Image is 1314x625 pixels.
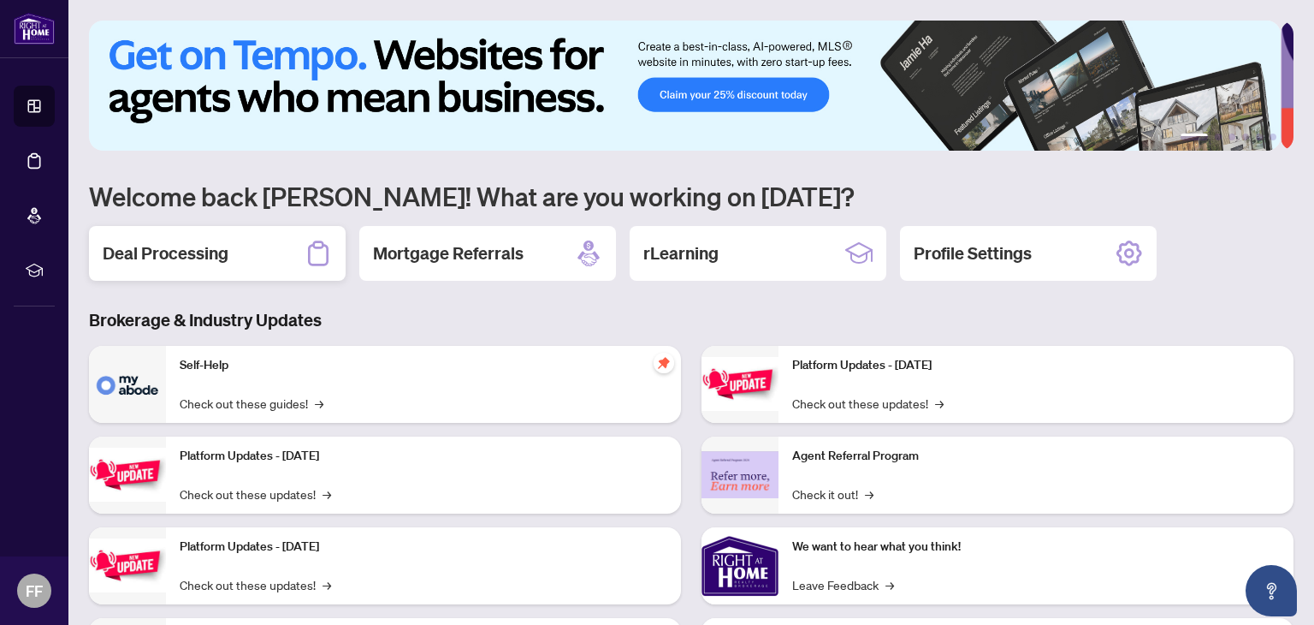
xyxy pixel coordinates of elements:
span: → [323,485,331,503]
img: Platform Updates - September 16, 2025 [89,448,166,502]
a: Check out these guides!→ [180,394,323,413]
span: → [323,575,331,594]
h2: rLearning [643,241,719,265]
p: Agent Referral Program [792,447,1280,466]
h3: Brokerage & Industry Updates [89,308,1293,332]
p: Self-Help [180,356,667,375]
a: Leave Feedback→ [792,575,894,594]
h2: Mortgage Referrals [373,241,524,265]
a: Check it out!→ [792,485,873,503]
img: Agent Referral Program [701,451,778,498]
button: 2 [1215,134,1222,140]
img: We want to hear what you think! [701,527,778,604]
span: → [885,575,894,594]
img: Platform Updates - June 23, 2025 [701,357,778,411]
span: FF [26,579,43,603]
span: → [865,485,873,503]
p: We want to hear what you think! [792,538,1280,557]
span: pushpin [654,353,674,373]
img: Platform Updates - July 21, 2025 [89,539,166,592]
button: Open asap [1246,565,1297,616]
span: → [935,394,944,413]
img: Slide 0 [89,21,1281,151]
span: → [315,394,323,413]
p: Platform Updates - [DATE] [792,356,1280,375]
a: Check out these updates!→ [792,394,944,413]
button: 6 [1270,134,1276,140]
button: 1 [1181,134,1208,140]
a: Check out these updates!→ [180,575,331,594]
h2: Deal Processing [103,241,228,265]
h1: Welcome back [PERSON_NAME]! What are you working on [DATE]? [89,180,1293,212]
a: Check out these updates!→ [180,485,331,503]
img: Self-Help [89,346,166,423]
img: logo [14,13,55,45]
button: 4 [1242,134,1249,140]
button: 5 [1256,134,1263,140]
h2: Profile Settings [914,241,1032,265]
button: 3 [1228,134,1235,140]
p: Platform Updates - [DATE] [180,538,667,557]
p: Platform Updates - [DATE] [180,447,667,466]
